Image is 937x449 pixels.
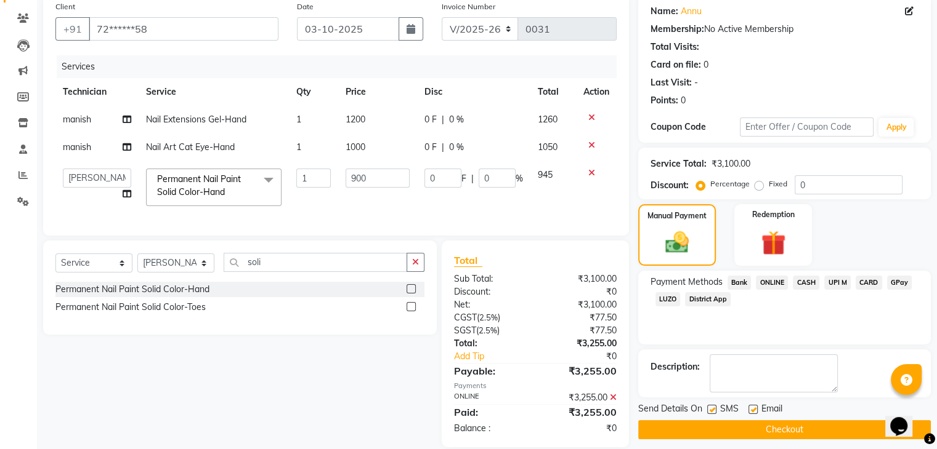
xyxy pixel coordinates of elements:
span: Nail Extensions Gel-Hand [146,114,246,125]
div: ₹77.50 [535,311,626,324]
div: ₹0 [535,285,626,298]
span: 0 % [449,113,464,126]
th: Technician [55,78,139,106]
span: 0 F [424,113,437,126]
span: CARD [856,276,882,290]
div: Coupon Code [651,121,740,133]
div: - [694,76,698,89]
span: 1 [296,141,301,153]
div: Service Total: [651,157,707,170]
div: Paid: [445,405,535,419]
div: ₹0 [535,422,626,435]
div: Discount: [445,285,535,298]
th: Action [576,78,617,106]
div: Net: [445,298,535,311]
div: Payable: [445,364,535,378]
span: District App [685,292,731,306]
span: Permanent Nail Paint Solid Color-Hand [157,173,241,197]
input: Search by Name/Mobile/Email/Code [89,17,278,41]
span: 1260 [538,114,558,125]
span: | [442,141,444,154]
a: x [225,186,230,197]
div: Permanent Nail Paint Solid Color-Toes [55,301,206,314]
label: Invoice Number [442,1,495,12]
th: Qty [289,78,339,106]
div: Permanent Nail Paint Solid Color-Hand [55,283,209,296]
span: 2.5% [479,325,497,335]
div: ₹3,255.00 [535,364,626,378]
div: Total: [445,337,535,350]
span: 1 [296,114,301,125]
span: GPay [887,276,912,290]
span: 1200 [346,114,365,125]
th: Service [139,78,289,106]
div: ONLINE [445,391,535,404]
div: Points: [651,94,678,107]
span: F [461,172,466,185]
div: Discount: [651,179,689,192]
div: Balance : [445,422,535,435]
label: Date [297,1,314,12]
span: Payment Methods [651,276,723,288]
div: ₹3,100.00 [535,298,626,311]
th: Disc [417,78,530,106]
img: _cash.svg [658,229,696,256]
button: +91 [55,17,90,41]
div: ₹3,255.00 [535,391,626,404]
span: UPI M [824,276,851,290]
label: Redemption [752,209,795,220]
span: 1000 [346,141,365,153]
span: Email [761,402,782,418]
div: Sub Total: [445,272,535,285]
span: 1050 [538,141,558,153]
div: 0 [681,94,686,107]
span: 2.5% [479,312,498,322]
div: Last Visit: [651,76,692,89]
span: SGST [454,325,476,336]
div: Services [57,55,626,78]
th: Price [338,78,417,106]
button: Checkout [638,420,931,439]
span: manish [63,141,91,153]
button: Apply [878,118,914,137]
div: ( ) [445,324,535,337]
span: Nail Art Cat Eye-Hand [146,141,235,153]
span: Bank [728,276,752,290]
div: No Active Membership [651,23,919,36]
div: ₹3,255.00 [535,405,626,419]
label: Percentage [710,178,750,189]
div: ₹0 [550,350,625,363]
div: Payments [454,381,617,391]
img: _gift.svg [753,228,793,258]
div: Name: [651,5,678,18]
span: CGST [454,312,477,323]
iframe: chat widget [885,400,925,437]
div: Membership: [651,23,704,36]
div: ₹3,100.00 [712,157,750,170]
span: CASH [793,276,819,290]
label: Client [55,1,75,12]
a: Annu [681,5,702,18]
span: 0 % [449,141,464,154]
input: Search or Scan [224,253,407,272]
div: Description: [651,360,700,373]
span: 0 F [424,141,437,154]
span: manish [63,114,91,125]
span: ONLINE [756,276,788,290]
div: Total Visits: [651,41,699,54]
span: SMS [720,402,739,418]
span: | [442,113,444,126]
label: Fixed [769,178,787,189]
span: Total [454,254,482,267]
span: | [471,172,474,185]
a: Add Tip [445,350,550,363]
span: 945 [538,169,553,180]
input: Enter Offer / Coupon Code [740,117,874,137]
div: ₹3,255.00 [535,337,626,350]
th: Total [530,78,576,106]
div: ( ) [445,311,535,324]
label: Manual Payment [647,210,707,221]
span: LUZO [655,292,681,306]
div: ₹77.50 [535,324,626,337]
span: % [516,172,523,185]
